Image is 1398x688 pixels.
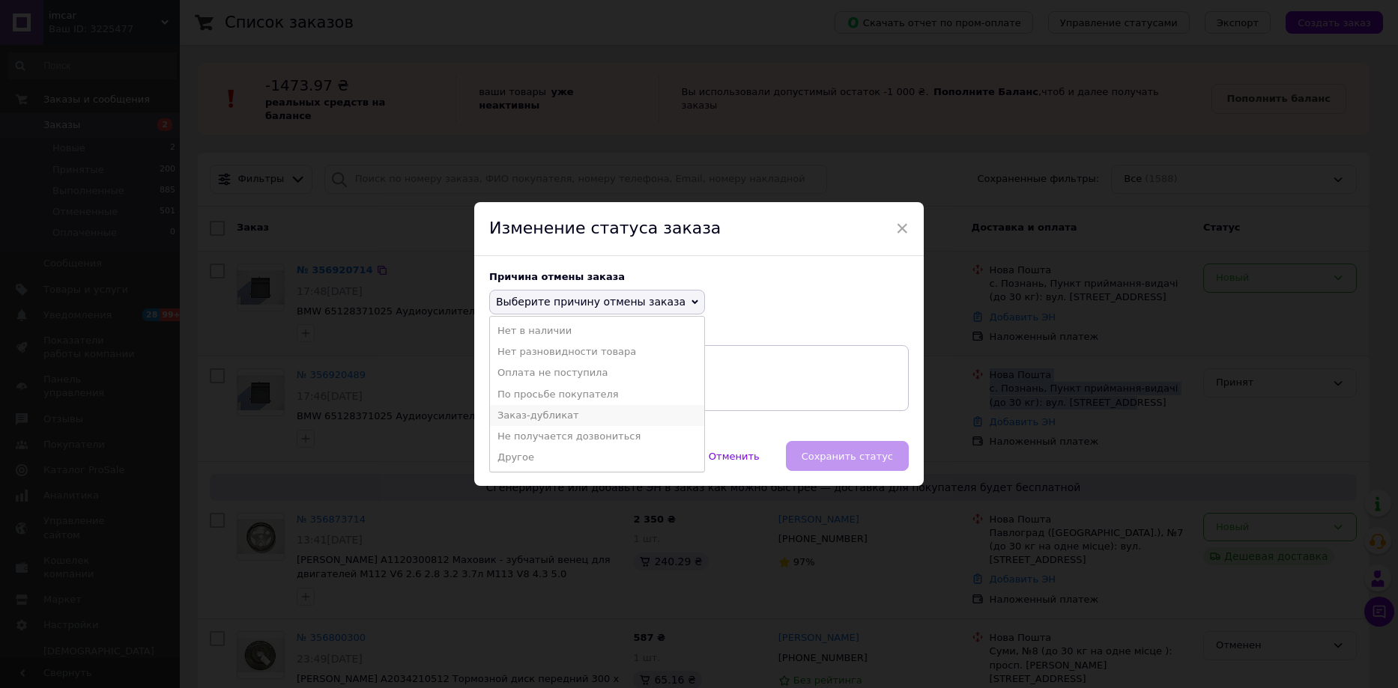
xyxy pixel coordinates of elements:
[490,447,704,468] li: Другое
[895,216,909,241] span: ×
[490,384,704,405] li: По просьбе покупателя
[709,451,760,462] span: Отменить
[490,341,704,362] li: Нет разновидности товара
[474,202,924,256] div: Изменение статуса заказа
[490,362,704,383] li: Оплата не поступила
[490,426,704,447] li: Не получается дозвониться
[693,441,775,471] button: Отменить
[496,296,686,308] span: Выберите причину отмены заказа
[489,271,909,282] div: Причина отмены заказа
[490,320,704,341] li: Нет в наличии
[490,405,704,426] li: Заказ-дубликат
